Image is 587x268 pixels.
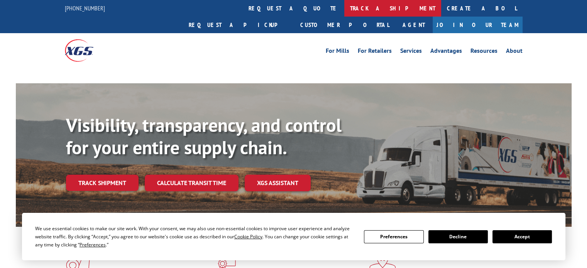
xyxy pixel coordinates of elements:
button: Accept [492,230,552,243]
button: Preferences [364,230,423,243]
button: Decline [428,230,488,243]
a: Customer Portal [294,17,395,33]
a: Track shipment [66,175,139,191]
a: Request a pickup [183,17,294,33]
a: Agent [395,17,433,33]
a: Join Our Team [433,17,523,33]
div: Cookie Consent Prompt [22,213,565,260]
span: Cookie Policy [234,233,262,240]
a: For Retailers [358,48,392,56]
b: Visibility, transparency, and control for your entire supply chain. [66,113,342,159]
a: Resources [470,48,497,56]
a: [PHONE_NUMBER] [65,4,105,12]
a: Services [400,48,422,56]
span: Preferences [80,241,106,248]
a: For Mills [326,48,349,56]
a: XGS ASSISTANT [245,175,311,191]
a: Advantages [430,48,462,56]
div: We use essential cookies to make our site work. With your consent, we may also use non-essential ... [35,224,355,249]
a: About [506,48,523,56]
a: Calculate transit time [145,175,239,191]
